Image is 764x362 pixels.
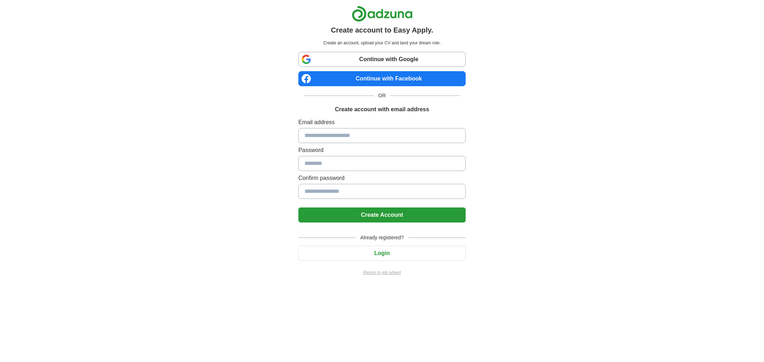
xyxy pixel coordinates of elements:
[335,105,429,114] h1: Create account with email address
[300,40,464,46] p: Create an account, upload your CV and land your dream role.
[298,118,466,127] label: Email address
[298,246,466,261] button: Login
[298,174,466,182] label: Confirm password
[298,269,466,276] a: Return to job advert
[298,146,466,155] label: Password
[352,6,413,22] img: Adzuna logo
[298,250,466,256] a: Login
[298,207,466,222] button: Create Account
[298,52,466,67] a: Continue with Google
[356,234,408,241] span: Already registered?
[374,92,390,99] span: OR
[298,71,466,86] a: Continue with Facebook
[331,25,433,35] h1: Create account to Easy Apply.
